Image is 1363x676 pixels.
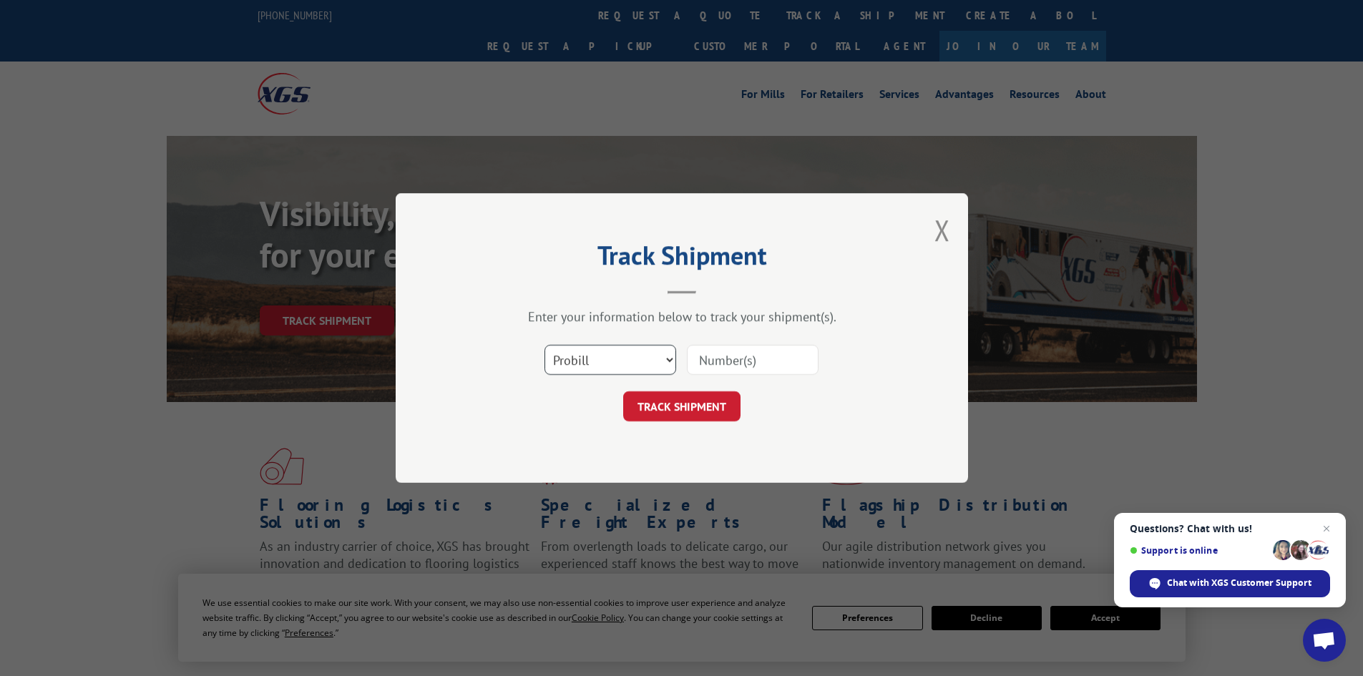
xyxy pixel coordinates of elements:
[1130,570,1330,597] div: Chat with XGS Customer Support
[1303,619,1346,662] div: Open chat
[467,308,897,325] div: Enter your information below to track your shipment(s).
[1167,577,1311,589] span: Chat with XGS Customer Support
[1130,523,1330,534] span: Questions? Chat with us!
[934,211,950,249] button: Close modal
[1130,545,1268,556] span: Support is online
[467,245,897,273] h2: Track Shipment
[1318,520,1335,537] span: Close chat
[687,345,819,375] input: Number(s)
[623,391,741,421] button: TRACK SHIPMENT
